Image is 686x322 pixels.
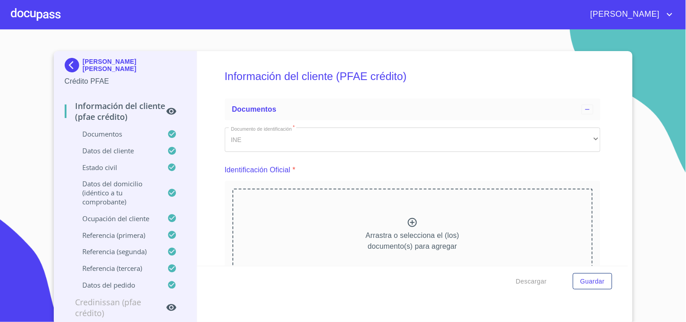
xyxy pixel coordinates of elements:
div: [PERSON_NAME] [PERSON_NAME] [65,58,186,76]
img: Docupass spot blue [65,58,83,72]
button: Guardar [573,273,612,290]
p: Datos del domicilio (idéntico a tu comprobante) [65,179,168,206]
p: [PERSON_NAME] [PERSON_NAME] [83,58,186,72]
p: Credinissan (PFAE crédito) [65,297,166,318]
p: Arrastra o selecciona el (los) documento(s) para agregar [366,230,459,252]
p: Referencia (segunda) [65,247,168,256]
span: Guardar [580,276,605,287]
p: Referencia (primera) [65,231,168,240]
div: Documentos [225,99,601,120]
span: Descargar [516,276,547,287]
span: [PERSON_NAME] [584,7,664,22]
button: account of current user [584,7,675,22]
h5: Información del cliente (PFAE crédito) [225,58,601,95]
p: Referencia (tercera) [65,264,168,273]
p: Identificación Oficial [225,165,291,175]
p: Ocupación del Cliente [65,214,168,223]
p: Datos del pedido [65,280,168,289]
p: Crédito PFAE [65,76,186,87]
p: Documentos [65,129,168,138]
p: Información del cliente (PFAE crédito) [65,100,166,122]
p: Estado Civil [65,163,168,172]
button: Descargar [512,273,550,290]
div: INE [225,128,601,152]
p: Datos del cliente [65,146,168,155]
span: Documentos [232,105,276,113]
